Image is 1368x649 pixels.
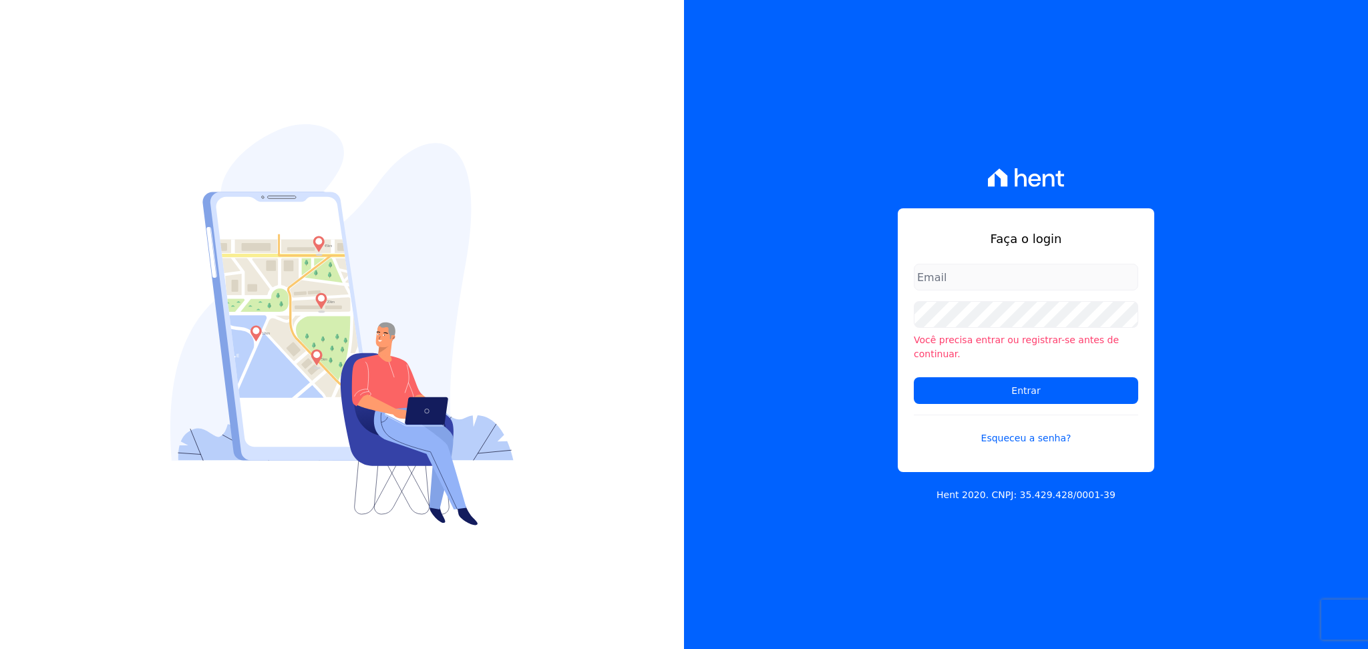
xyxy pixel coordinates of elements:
[914,230,1138,248] h1: Faça o login
[936,488,1116,502] p: Hent 2020. CNPJ: 35.429.428/0001-39
[914,333,1138,361] li: Você precisa entrar ou registrar-se antes de continuar.
[170,124,514,525] img: Login
[914,377,1138,404] input: Entrar
[914,264,1138,290] input: Email
[914,415,1138,445] a: Esqueceu a senha?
